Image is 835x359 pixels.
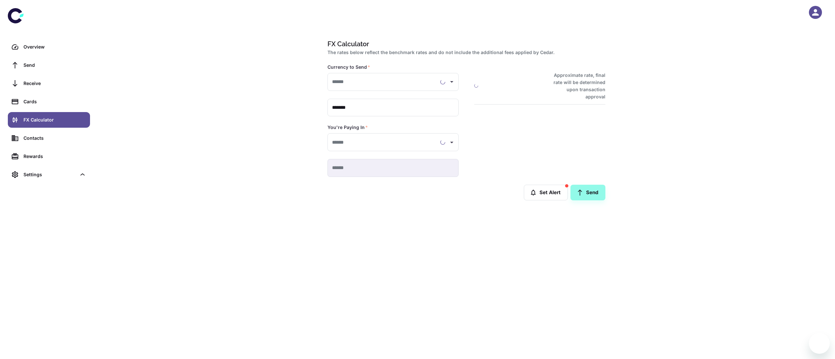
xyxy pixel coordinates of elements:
[327,124,368,131] label: You're Paying In
[23,171,76,178] div: Settings
[8,167,90,182] div: Settings
[570,185,605,200] a: Send
[809,333,830,354] iframe: Button to launch messaging window
[8,76,90,91] a: Receive
[8,39,90,55] a: Overview
[524,185,568,200] button: Set Alert
[23,153,86,160] div: Rewards
[546,72,605,100] h6: Approximate rate, final rate will be determined upon transaction approval
[23,116,86,123] div: FX Calculator
[8,130,90,146] a: Contacts
[8,112,90,128] a: FX Calculator
[23,43,86,50] div: Overview
[23,80,86,87] div: Receive
[8,57,90,73] a: Send
[447,77,456,86] button: Open
[327,39,603,49] h1: FX Calculator
[447,138,456,147] button: Open
[23,98,86,105] div: Cards
[23,62,86,69] div: Send
[327,64,370,70] label: Currency to Send
[23,135,86,142] div: Contacts
[8,149,90,164] a: Rewards
[8,94,90,109] a: Cards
